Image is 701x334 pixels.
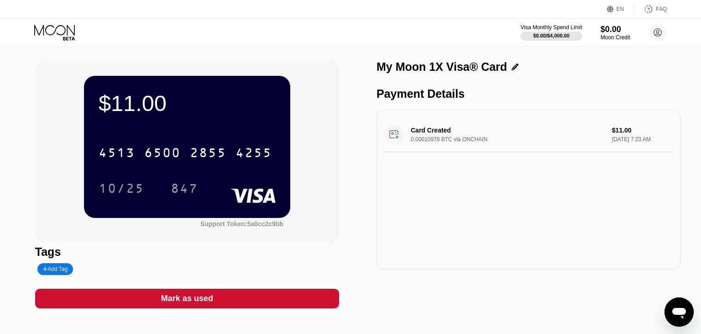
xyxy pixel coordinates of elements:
[601,25,630,41] div: $0.00Moon Credit
[190,147,226,161] div: 2855
[520,24,582,41] div: Visa Monthly Spend Limit$0.00/$4,000.00
[377,87,680,101] div: Payment Details
[664,297,694,327] iframe: Button to launch messaging window
[656,6,667,12] div: FAQ
[161,293,213,304] div: Mark as used
[235,147,272,161] div: 4255
[200,220,283,228] div: Support Token:5a0cc2c9bb
[533,33,570,38] div: $0.00 / $4,000.00
[617,6,624,12] div: EN
[635,5,667,14] div: FAQ
[35,245,339,259] div: Tags
[377,60,507,74] div: My Moon 1X Visa® Card
[520,24,582,31] div: Visa Monthly Spend Limit
[601,25,630,34] div: $0.00
[164,177,205,200] div: 847
[37,263,73,275] div: Add Tag
[99,182,144,197] div: 10/25
[43,266,68,272] div: Add Tag
[99,90,276,116] div: $11.00
[99,147,135,161] div: 4513
[93,141,277,164] div: 4513650028554255
[92,177,151,200] div: 10/25
[200,220,283,228] div: Support Token: 5a0cc2c9bb
[171,182,198,197] div: 847
[601,34,630,41] div: Moon Credit
[144,147,181,161] div: 6500
[607,5,635,14] div: EN
[35,289,339,308] div: Mark as used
